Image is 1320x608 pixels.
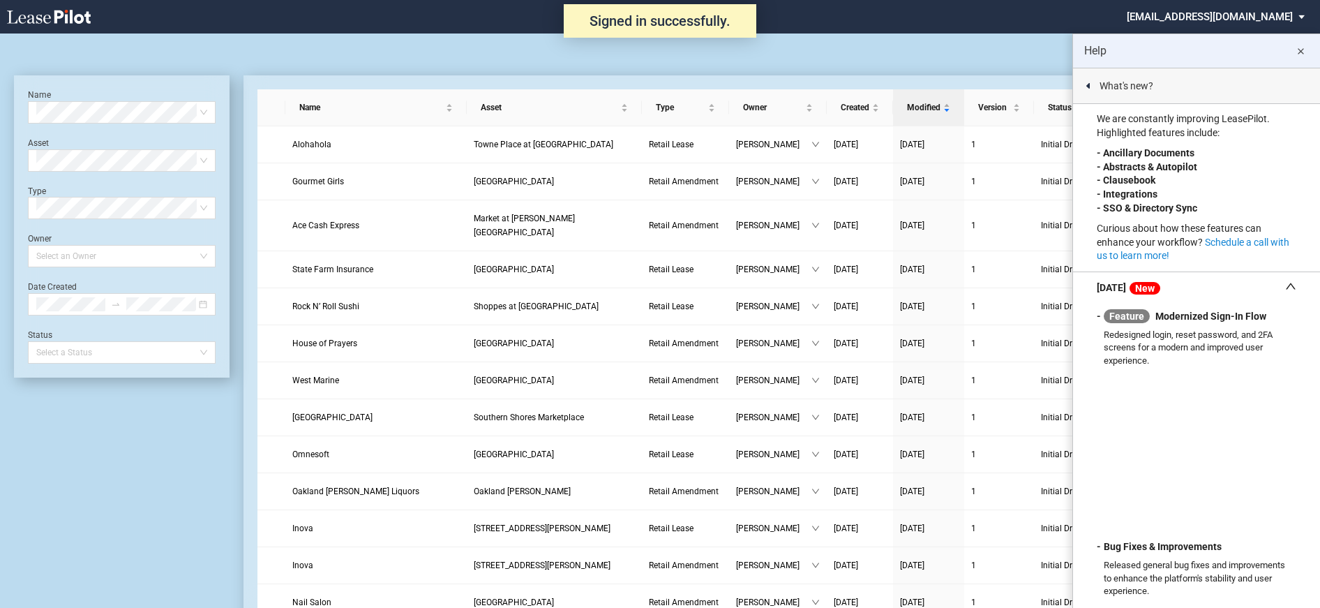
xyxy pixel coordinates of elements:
[28,282,77,292] label: Date Created
[467,89,642,126] th: Asset
[474,410,635,424] a: Southern Shores Marketplace
[474,175,635,188] a: [GEOGRAPHIC_DATA]
[834,262,886,276] a: [DATE]
[834,524,858,533] span: [DATE]
[292,558,460,572] a: Inova
[971,138,1027,151] a: 1
[971,302,976,311] span: 1
[900,561,924,570] span: [DATE]
[292,221,359,230] span: Ace Cash Express
[292,413,373,422] span: Outer Banks Hospital
[649,262,722,276] a: Retail Lease
[971,487,976,496] span: 1
[1048,101,1115,114] span: Status
[834,376,858,385] span: [DATE]
[971,410,1027,424] a: 1
[900,177,924,186] span: [DATE]
[1041,218,1123,232] span: Initial Draft
[834,140,858,149] span: [DATE]
[811,339,820,348] span: down
[649,413,693,422] span: Retail Lease
[736,138,811,151] span: [PERSON_NAME]
[971,413,976,422] span: 1
[474,336,635,350] a: [GEOGRAPHIC_DATA]
[1041,262,1123,276] span: Initial Draft
[971,336,1027,350] a: 1
[474,484,635,498] a: Oakland [PERSON_NAME]
[900,221,924,230] span: [DATE]
[649,336,722,350] a: Retail Amendment
[900,376,924,385] span: [DATE]
[28,138,49,148] label: Asset
[649,339,719,348] span: Retail Amendment
[481,101,618,114] span: Asset
[834,336,886,350] a: [DATE]
[28,234,52,244] label: Owner
[1041,521,1123,535] span: Initial Draft
[971,299,1027,313] a: 1
[292,450,329,459] span: Omnesoft
[28,90,51,100] label: Name
[736,484,811,498] span: [PERSON_NAME]
[729,89,827,126] th: Owner
[900,265,924,274] span: [DATE]
[834,218,886,232] a: [DATE]
[900,484,957,498] a: [DATE]
[971,373,1027,387] a: 1
[474,339,554,348] span: Northwest Plaza
[474,214,575,237] span: Market at Opitz Crossing
[900,302,924,311] span: [DATE]
[1041,484,1123,498] span: Initial Draft
[736,558,811,572] span: [PERSON_NAME]
[834,299,886,313] a: [DATE]
[971,450,976,459] span: 1
[474,299,635,313] a: Shoppes at [GEOGRAPHIC_DATA]
[1041,175,1123,188] span: Initial Draft
[811,177,820,186] span: down
[474,212,635,239] a: Market at [PERSON_NAME][GEOGRAPHIC_DATA]
[736,521,811,535] span: [PERSON_NAME]
[292,138,460,151] a: Alohahola
[111,299,121,309] span: to
[834,521,886,535] a: [DATE]
[292,373,460,387] a: West Marine
[474,265,554,274] span: Commerce Centre
[834,177,858,186] span: [DATE]
[971,221,976,230] span: 1
[900,299,957,313] a: [DATE]
[649,410,722,424] a: Retail Lease
[1041,336,1123,350] span: Initial Draft
[971,265,976,274] span: 1
[900,598,924,607] span: [DATE]
[649,524,693,533] span: Retail Lease
[1041,299,1123,313] span: Initial Draft
[811,140,820,149] span: down
[900,521,957,535] a: [DATE]
[292,339,357,348] span: House of Prayers
[971,177,976,186] span: 1
[1041,373,1123,387] span: Initial Draft
[971,376,976,385] span: 1
[474,177,554,186] span: Dumbarton Square
[834,484,886,498] a: [DATE]
[474,413,584,422] span: Southern Shores Marketplace
[834,373,886,387] a: [DATE]
[649,138,722,151] a: Retail Lease
[736,410,811,424] span: [PERSON_NAME]
[474,524,610,533] span: 45745 Nokes Boulevard
[834,450,858,459] span: [DATE]
[971,484,1027,498] a: 1
[834,221,858,230] span: [DATE]
[292,487,419,496] span: Oakland Mills Liquors
[971,339,976,348] span: 1
[900,140,924,149] span: [DATE]
[292,140,331,149] span: Alohahola
[834,302,858,311] span: [DATE]
[292,265,373,274] span: State Farm Insurance
[474,302,599,311] span: Shoppes at Belvedere
[474,487,571,496] span: Oakland Mills
[649,265,693,274] span: Retail Lease
[834,138,886,151] a: [DATE]
[292,218,460,232] a: Ace Cash Express
[834,265,858,274] span: [DATE]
